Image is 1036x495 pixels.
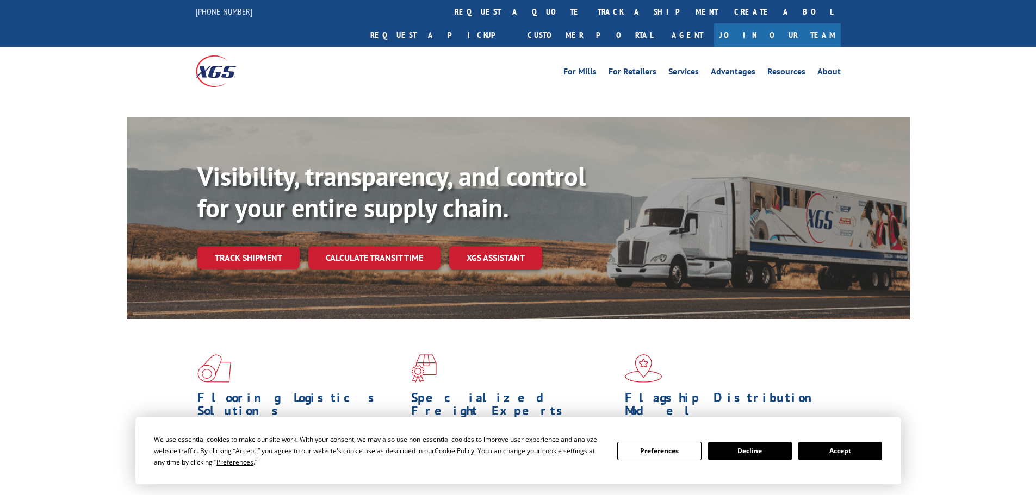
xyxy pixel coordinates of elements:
[449,246,542,270] a: XGS ASSISTANT
[817,67,841,79] a: About
[411,391,617,423] h1: Specialized Freight Experts
[196,6,252,17] a: [PHONE_NUMBER]
[609,67,656,79] a: For Retailers
[362,23,519,47] a: Request a pickup
[216,458,253,467] span: Preferences
[197,246,300,269] a: Track shipment
[435,446,474,455] span: Cookie Policy
[711,67,755,79] a: Advantages
[519,23,661,47] a: Customer Portal
[617,442,701,460] button: Preferences
[135,417,901,484] div: Cookie Consent Prompt
[197,354,231,383] img: xgs-icon-total-supply-chain-intelligence-red
[197,159,586,224] b: Visibility, transparency, and control for your entire supply chain.
[563,67,597,79] a: For Mills
[197,391,403,423] h1: Flooring Logistics Solutions
[308,246,441,270] a: Calculate transit time
[708,442,792,460] button: Decline
[154,434,604,468] div: We use essential cookies to make our site work. With your consent, we may also use non-essential ...
[625,354,662,383] img: xgs-icon-flagship-distribution-model-red
[767,67,805,79] a: Resources
[668,67,699,79] a: Services
[714,23,841,47] a: Join Our Team
[411,354,437,383] img: xgs-icon-focused-on-flooring-red
[625,391,830,423] h1: Flagship Distribution Model
[661,23,714,47] a: Agent
[798,442,882,460] button: Accept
